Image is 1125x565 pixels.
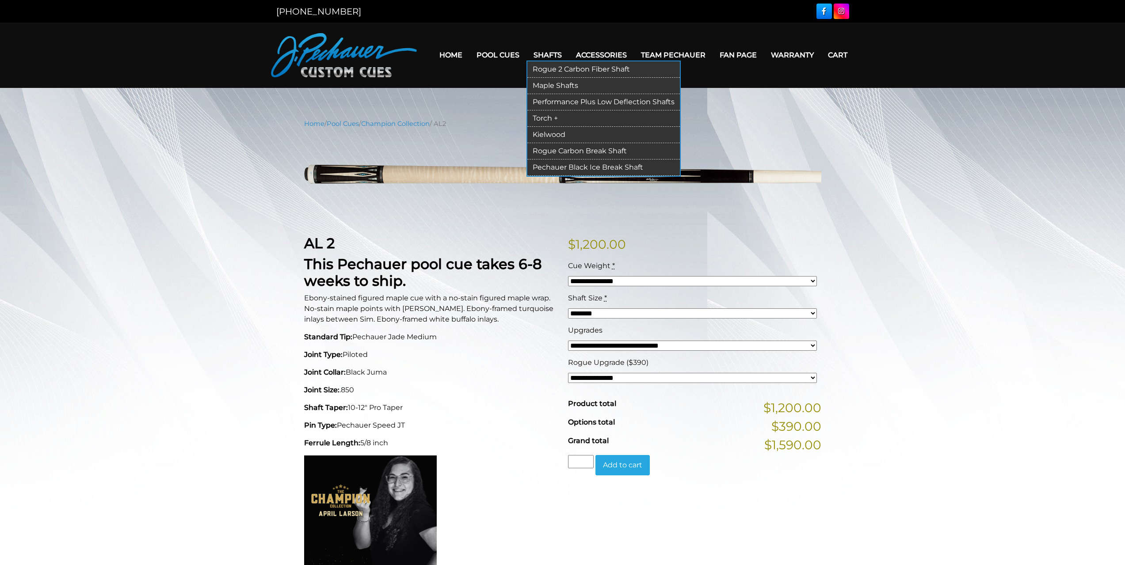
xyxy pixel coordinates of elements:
span: Cue Weight [568,262,610,270]
p: 10-12" Pro Taper [304,402,557,413]
strong: Standard Tip: [304,333,352,341]
img: AL2-UPDATED.png [304,135,821,221]
span: Shaft Size [568,294,603,302]
span: Product total [568,399,616,408]
span: $ [568,237,576,252]
span: Upgrades [568,326,603,334]
a: [PHONE_NUMBER] [276,6,361,17]
a: Team Pechauer [634,44,713,66]
strong: AL 2 [304,235,335,252]
a: Performance Plus Low Deflection Shafts [527,94,680,110]
bdi: 1,200.00 [568,237,626,252]
strong: This Pechauer pool cue takes 6-8 weeks to ship. [304,255,542,289]
input: Product quantity [568,455,594,468]
a: Rogue Carbon Break Shaft [527,143,680,159]
strong: Shaft Taper: [304,403,348,412]
a: Home [304,120,324,128]
a: Champion Collection [361,120,430,128]
strong: Joint Size: [304,386,339,394]
a: Fan Page [713,44,764,66]
p: Pechauer Jade Medium [304,332,557,342]
a: Home [432,44,469,66]
a: Torch + [527,110,680,127]
p: .850 [304,385,557,395]
span: Options total [568,418,615,426]
abbr: required [612,262,615,270]
a: Shafts [526,44,569,66]
span: $1,590.00 [764,436,821,454]
a: Rogue 2 Carbon Fiber Shaft [527,61,680,78]
strong: Pin Type: [304,421,337,429]
span: Rogue Upgrade ($390) [568,358,648,367]
a: Maple Shafts [527,78,680,94]
span: $1,200.00 [763,398,821,417]
p: 5/8 inch [304,438,557,448]
span: Grand total [568,436,609,445]
a: Pechauer Black Ice Break Shaft [527,159,680,176]
strong: Joint Collar: [304,368,346,376]
a: Cart [821,44,854,66]
a: Pool Cues [469,44,526,66]
a: Kielwood [527,127,680,143]
p: Pechauer Speed JT [304,420,557,431]
strong: Joint Type: [304,350,343,359]
button: Add to cart [595,455,650,475]
p: Piloted [304,349,557,360]
a: Warranty [764,44,821,66]
span: Ebony-stained figured maple cue with a no-stain figured maple wrap. No-stain maple points with [P... [304,294,553,323]
nav: Breadcrumb [304,119,821,129]
strong: Ferrule Length: [304,439,360,447]
a: Pool Cues [327,120,359,128]
img: Pechauer Custom Cues [271,33,417,77]
a: Accessories [569,44,634,66]
abbr: required [604,294,607,302]
p: Black Juma [304,367,557,378]
span: $390.00 [771,417,821,436]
